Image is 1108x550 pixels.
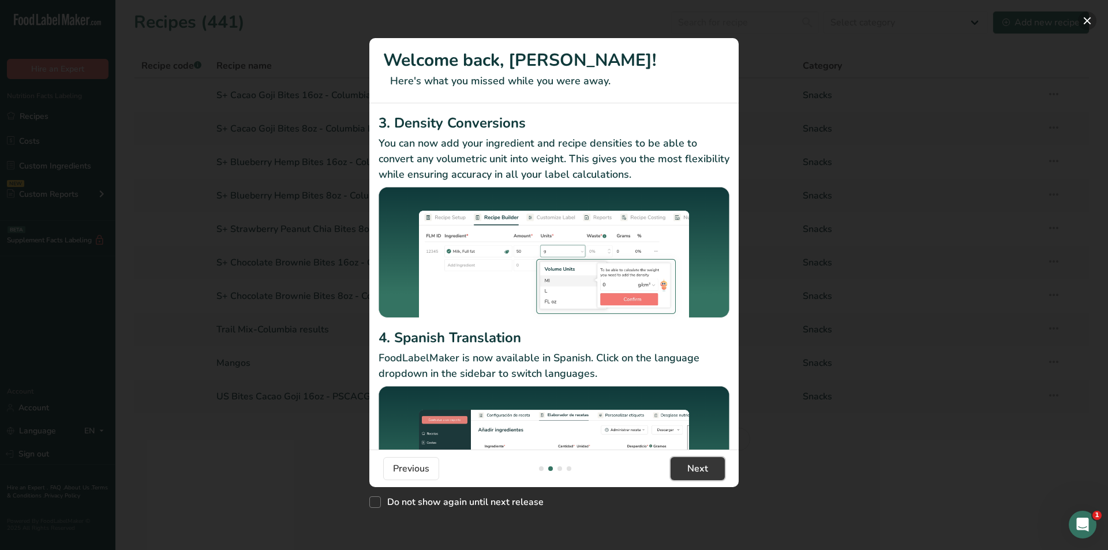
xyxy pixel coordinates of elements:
button: Previous [383,457,439,480]
span: Previous [393,462,429,476]
iframe: Intercom live chat [1069,511,1096,538]
button: Next [671,457,725,480]
p: FoodLabelMaker is now available in Spanish. Click on the language dropdown in the sidebar to swit... [379,350,729,381]
img: Spanish Translation [379,386,729,517]
p: You can now add your ingredient and recipe densities to be able to convert any volumetric unit in... [379,136,729,182]
p: Here's what you missed while you were away. [383,73,725,89]
h1: Welcome back, [PERSON_NAME]! [383,47,725,73]
h2: 3. Density Conversions [379,113,729,133]
span: Do not show again until next release [381,496,544,508]
img: Density Conversions [379,187,729,323]
span: 1 [1092,511,1102,520]
h2: 4. Spanish Translation [379,327,729,348]
span: Next [687,462,708,476]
